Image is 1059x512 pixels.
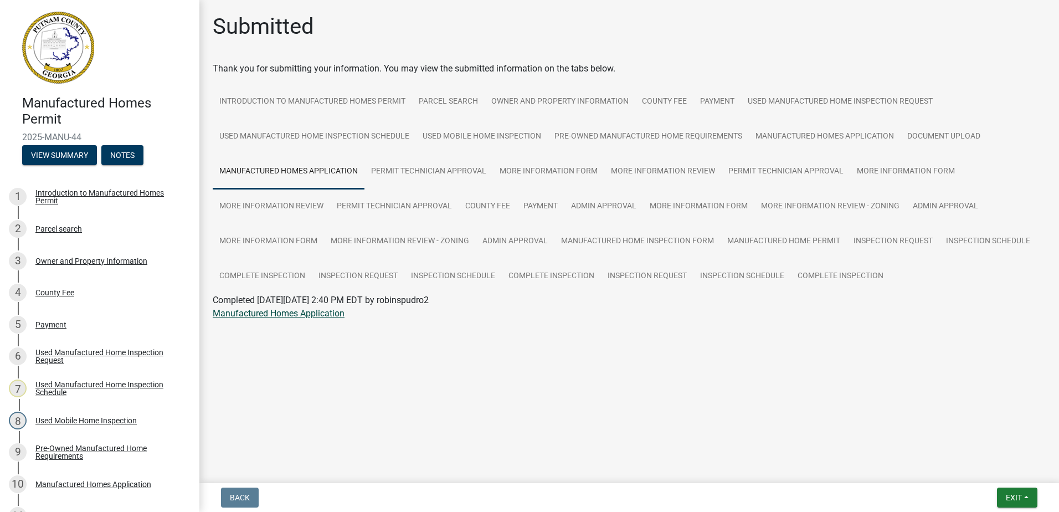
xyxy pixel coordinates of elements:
[493,154,604,190] a: More Information Form
[404,259,502,294] a: Inspection Schedule
[722,154,850,190] a: Permit Technician Approval
[847,224,939,259] a: Inspection Request
[517,189,564,224] a: Payment
[601,259,693,294] a: Inspection Request
[635,84,693,120] a: County Fee
[459,189,517,224] a: County Fee
[9,188,27,206] div: 1
[502,259,601,294] a: Complete Inspection
[22,132,177,142] span: 2025-MANU-44
[35,349,182,364] div: Used Manufactured Home Inspection Request
[9,412,27,429] div: 8
[901,119,987,155] a: Document Upload
[643,189,754,224] a: More Information Form
[9,252,27,270] div: 3
[548,119,749,155] a: Pre-Owned Manufactured Home Requirements
[9,316,27,334] div: 5
[213,224,324,259] a: More Information Form
[693,259,791,294] a: Inspection Schedule
[35,189,182,204] div: Introduction to Manufactured Homes Permit
[35,417,137,424] div: Used Mobile Home Inspection
[324,224,476,259] a: More Information Review - Zoning
[564,189,643,224] a: Admin Approval
[9,347,27,365] div: 6
[997,488,1037,508] button: Exit
[35,381,182,396] div: Used Manufactured Home Inspection Schedule
[312,259,404,294] a: Inspection Request
[35,225,82,233] div: Parcel search
[850,154,962,190] a: More Information Form
[22,12,94,84] img: Putnam County, Georgia
[939,224,1037,259] a: Inspection Schedule
[1006,493,1022,502] span: Exit
[330,189,459,224] a: Permit Technician Approval
[693,84,741,120] a: Payment
[906,189,985,224] a: Admin Approval
[364,154,493,190] a: Permit Technician Approval
[9,475,27,493] div: 10
[485,84,635,120] a: Owner and Property Information
[35,444,182,460] div: Pre-Owned Manufactured Home Requirements
[213,154,364,190] a: Manufactured Homes Application
[101,151,143,160] wm-modal-confirm: Notes
[213,189,330,224] a: More Information Review
[554,224,721,259] a: Manufactured Home Inspection Form
[22,145,97,165] button: View Summary
[35,289,74,296] div: County Fee
[604,154,722,190] a: More Information Review
[9,284,27,301] div: 4
[754,189,906,224] a: More Information Review - Zoning
[213,62,1046,75] div: Thank you for submitting your information. You may view the submitted information on the tabs below.
[221,488,259,508] button: Back
[721,224,847,259] a: Manufactured Home Permit
[476,224,554,259] a: Admin Approval
[213,119,416,155] a: Used Manufactured Home Inspection Schedule
[230,493,250,502] span: Back
[101,145,143,165] button: Notes
[22,95,191,127] h4: Manufactured Homes Permit
[35,480,151,488] div: Manufactured Homes Application
[791,259,890,294] a: Complete Inspection
[35,257,147,265] div: Owner and Property Information
[749,119,901,155] a: Manufactured Homes Application
[9,220,27,238] div: 2
[213,84,412,120] a: Introduction to Manufactured Homes Permit
[741,84,939,120] a: Used Manufactured Home Inspection Request
[35,321,66,329] div: Payment
[412,84,485,120] a: Parcel search
[213,13,314,40] h1: Submitted
[9,380,27,397] div: 7
[9,443,27,461] div: 9
[213,259,312,294] a: Complete Inspection
[213,295,429,305] span: Completed [DATE][DATE] 2:40 PM EDT by robinspudro2
[22,151,97,160] wm-modal-confirm: Summary
[416,119,548,155] a: Used Mobile Home Inspection
[213,308,345,319] a: Manufactured Homes Application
